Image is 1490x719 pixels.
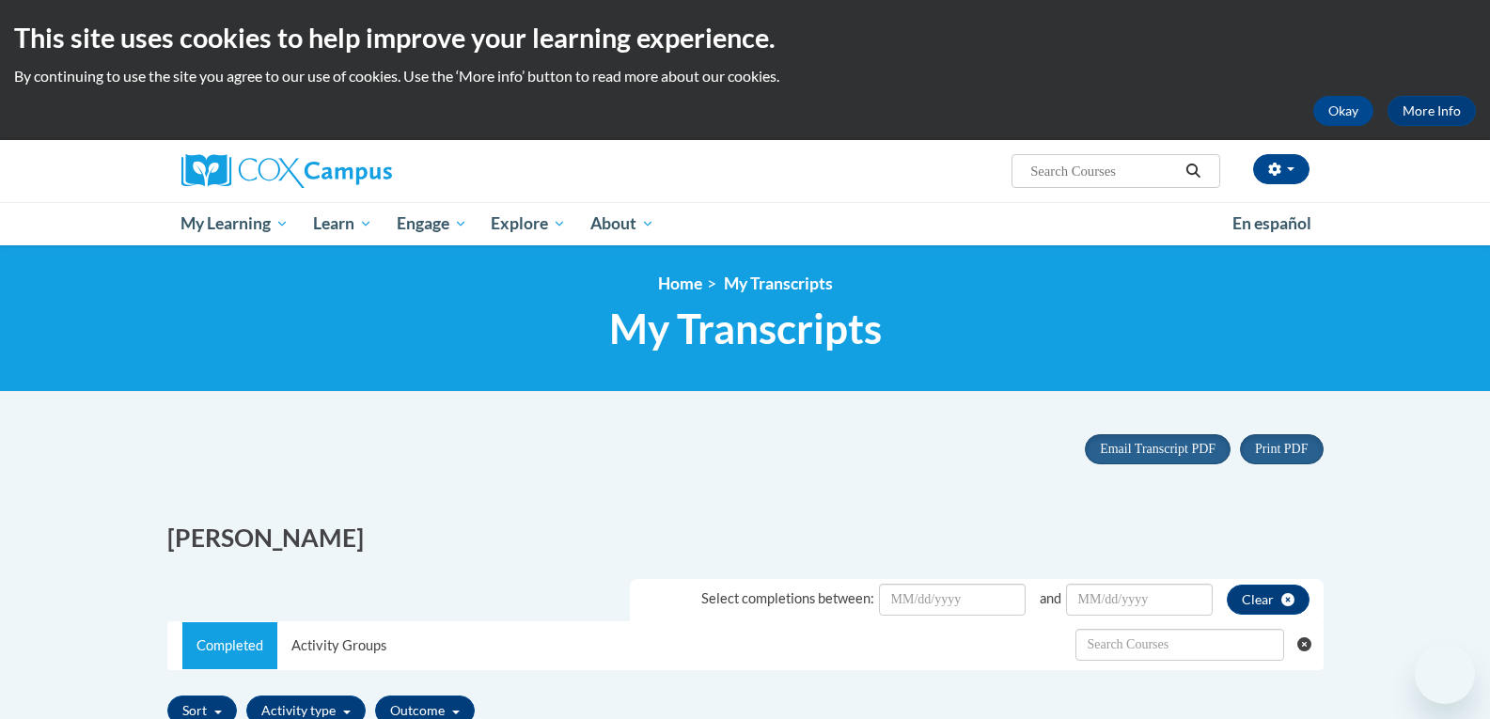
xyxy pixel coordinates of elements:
a: Completed [182,622,277,669]
img: Cox Campus [181,154,392,188]
a: Learn [301,202,384,245]
a: Explore [478,202,578,245]
a: My Learning [169,202,302,245]
span: My Learning [180,212,289,235]
button: Clear searching [1297,622,1323,667]
span: Learn [313,212,372,235]
a: Home [658,274,702,293]
span: My Transcripts [724,274,833,293]
span: Explore [491,212,566,235]
span: Email Transcript PDF [1100,442,1216,456]
span: Engage [397,212,467,235]
a: En español [1220,204,1324,243]
h2: This site uses cookies to help improve your learning experience. [14,19,1476,56]
button: Email Transcript PDF [1085,434,1231,464]
p: By continuing to use the site you agree to our use of cookies. Use the ‘More info’ button to read... [14,66,1476,86]
button: Account Settings [1253,154,1310,184]
a: Cox Campus [181,154,539,188]
button: Print PDF [1240,434,1323,464]
a: Activity Groups [277,622,400,669]
button: Search [1179,160,1207,182]
span: En español [1232,213,1311,233]
a: About [578,202,667,245]
button: clear [1227,585,1310,615]
div: Main menu [153,202,1338,245]
span: About [590,212,654,235]
a: More Info [1388,96,1476,126]
input: Search Withdrawn Transcripts [1075,629,1284,661]
h2: [PERSON_NAME] [167,521,731,555]
span: Select completions between: [701,590,874,606]
input: Search Courses [1028,160,1179,182]
span: Print PDF [1255,442,1308,456]
button: Okay [1313,96,1373,126]
a: Engage [384,202,479,245]
span: My Transcripts [609,304,882,353]
input: Date Input [879,584,1026,616]
input: Date Input [1066,584,1213,616]
iframe: Button to launch messaging window [1415,644,1475,704]
span: and [1040,590,1061,606]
